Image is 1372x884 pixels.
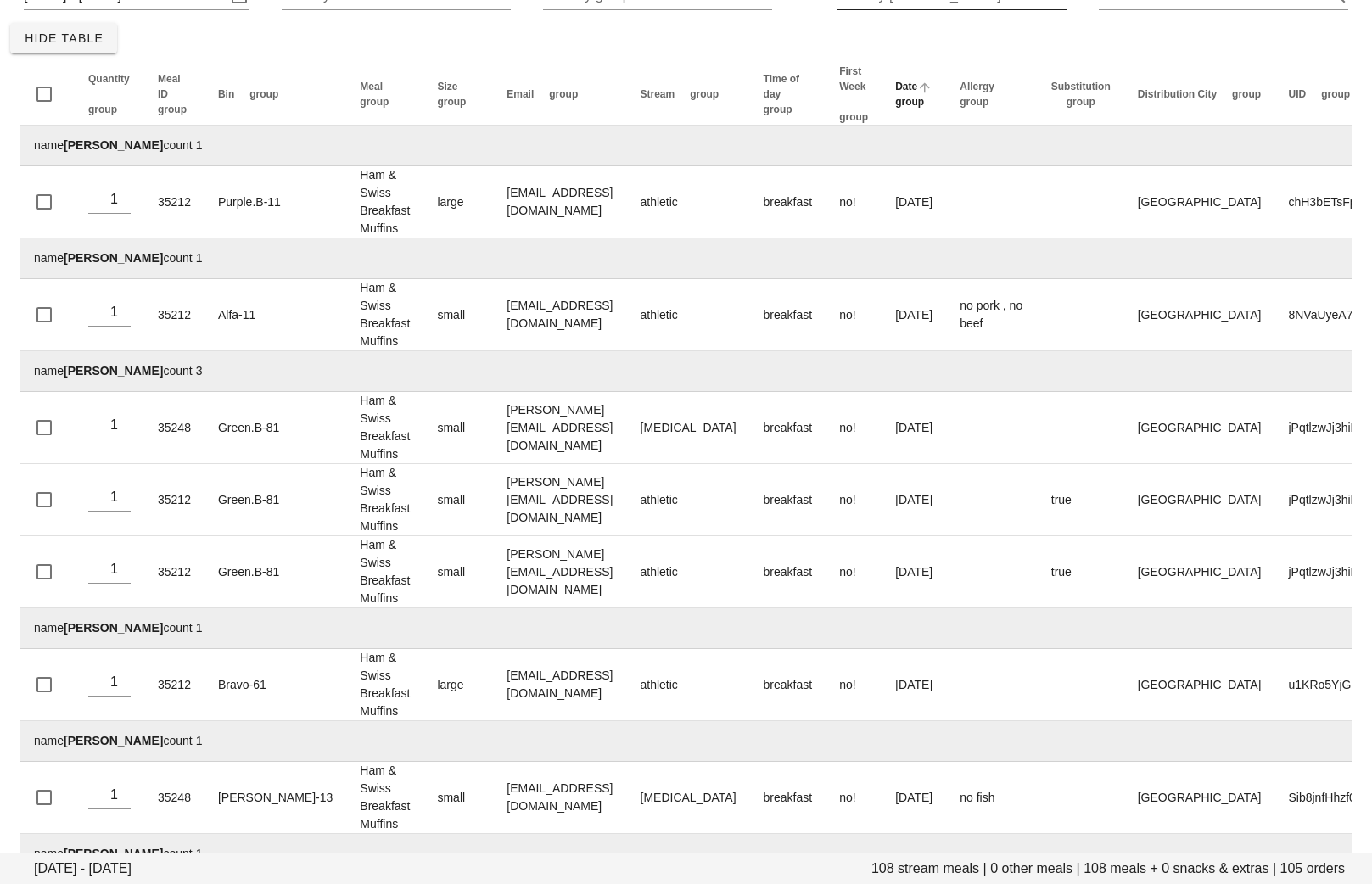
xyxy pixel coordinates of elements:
td: no! [826,649,882,721]
td: [MEDICAL_DATA] [627,762,750,834]
td: breakfast [750,392,826,464]
span: group [360,96,389,108]
td: no! [826,464,882,536]
span: group [88,104,117,115]
td: Ham & Swiss Breakfast Muffins [346,166,423,238]
td: [EMAIL_ADDRESS][DOMAIN_NAME] [493,166,626,238]
td: true [1038,536,1124,608]
td: [DATE] [882,464,946,536]
span: First Week [839,65,865,92]
td: Ham & Swiss Breakfast Muffins [346,464,423,536]
td: Green.B-81 [204,464,346,536]
td: small [423,392,493,464]
span: group [690,88,719,100]
th: Meal: Not sorted. Activate to sort ascending. [346,64,423,126]
span: Quantity [88,73,130,85]
td: breakfast [750,762,826,834]
td: [PERSON_NAME][EMAIL_ADDRESS][DOMAIN_NAME] [493,536,626,608]
td: athletic [627,536,750,608]
th: Stream: Not sorted. Activate to sort ascending. [627,64,750,126]
td: 35248 [144,762,204,834]
td: [EMAIL_ADDRESS][DOMAIN_NAME] [493,279,626,351]
td: true [1038,464,1124,536]
td: athletic [627,464,750,536]
td: 35212 [144,166,204,238]
td: no! [826,279,882,351]
td: 35212 [144,279,204,351]
span: group [249,88,278,100]
td: Ham & Swiss Breakfast Muffins [346,762,423,834]
td: no! [826,762,882,834]
th: Allergy: Not sorted. Activate to sort ascending. [946,64,1038,126]
th: Substitution: Not sorted. Activate to sort ascending. [1038,64,1124,126]
span: group [764,104,792,115]
td: 35248 [144,392,204,464]
th: Time of day: Not sorted. Activate to sort ascending. [750,64,826,126]
td: [GEOGRAPHIC_DATA] [1124,762,1275,834]
td: no! [826,166,882,238]
td: athletic [627,166,750,238]
td: Purple.B-11 [204,166,346,238]
td: small [423,536,493,608]
td: no fish [946,762,1038,834]
strong: [PERSON_NAME] [64,138,163,152]
td: Ham & Swiss Breakfast Muffins [346,649,423,721]
span: Date [895,81,917,92]
td: [DATE] [882,166,946,238]
td: athletic [627,279,750,351]
td: breakfast [750,166,826,238]
td: breakfast [750,649,826,721]
td: [DATE] [882,649,946,721]
span: Distribution City [1138,88,1217,100]
span: Meal ID [158,73,181,100]
td: small [423,762,493,834]
td: [DATE] [882,279,946,351]
td: Green.B-81 [204,536,346,608]
th: Quantity: Not sorted. Activate to sort ascending. [75,64,144,126]
th: Date: Not sorted. Activate to sort ascending. [882,64,946,126]
strong: [PERSON_NAME] [64,251,163,265]
td: Bravo-61 [204,649,346,721]
td: small [423,464,493,536]
td: [DATE] [882,536,946,608]
th: First Week: Not sorted. Activate to sort ascending. [826,64,882,126]
td: Ham & Swiss Breakfast Muffins [346,279,423,351]
td: [GEOGRAPHIC_DATA] [1124,649,1275,721]
span: Hide Table [24,31,104,45]
span: Time of day [764,73,799,100]
td: breakfast [750,279,826,351]
td: large [423,166,493,238]
span: Size [437,81,457,92]
td: breakfast [750,536,826,608]
span: Substitution [1051,81,1111,92]
button: Hide Table [10,23,117,53]
td: no! [826,536,882,608]
td: [GEOGRAPHIC_DATA] [1124,166,1275,238]
strong: [PERSON_NAME] [64,847,163,860]
span: group [549,88,578,100]
td: [PERSON_NAME][EMAIL_ADDRESS][DOMAIN_NAME] [493,392,626,464]
td: small [423,279,493,351]
td: 35212 [144,536,204,608]
td: Green.B-81 [204,392,346,464]
span: Bin [218,88,234,100]
span: group [839,111,868,123]
th: Size: Not sorted. Activate to sort ascending. [423,64,493,126]
td: [EMAIL_ADDRESS][DOMAIN_NAME] [493,762,626,834]
td: [PERSON_NAME][EMAIL_ADDRESS][DOMAIN_NAME] [493,464,626,536]
td: no pork , no beef [946,279,1038,351]
span: Email [507,88,534,100]
strong: [PERSON_NAME] [64,364,163,378]
td: [GEOGRAPHIC_DATA] [1124,536,1275,608]
td: Alfa-11 [204,279,346,351]
td: [PERSON_NAME]-13 [204,762,346,834]
span: group [437,96,466,108]
td: large [423,649,493,721]
td: athletic [627,649,750,721]
td: 35212 [144,649,204,721]
span: Allergy [960,81,994,92]
span: group [1232,88,1261,100]
td: breakfast [750,464,826,536]
th: Distribution City: Not sorted. Activate to sort ascending. [1124,64,1275,126]
strong: [PERSON_NAME] [64,621,163,635]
